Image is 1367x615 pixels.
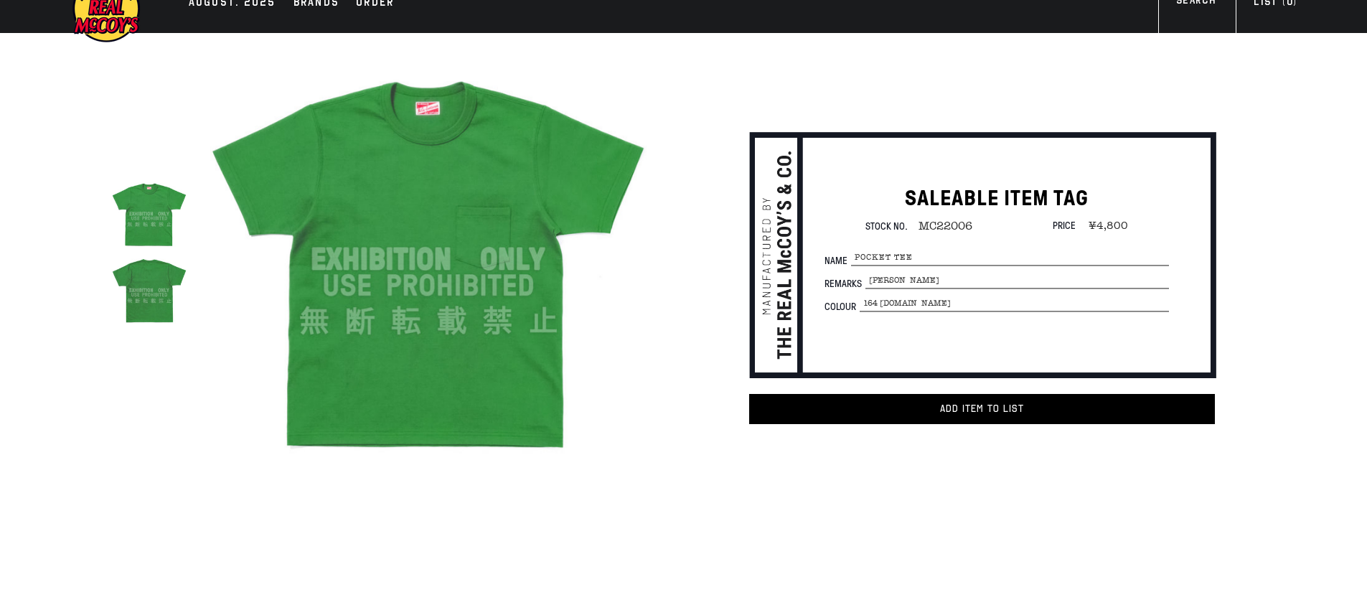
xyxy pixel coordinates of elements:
span: MC22006 [908,220,972,233]
span: POCKET TEE [851,250,1169,266]
button: Add item to List [749,394,1215,424]
span: [PERSON_NAME] [865,273,1169,289]
img: POCKET TEE [111,252,187,328]
div: true [202,33,654,486]
span: Remarks [825,279,865,289]
span: Colour [825,302,860,312]
span: 164 [DOMAIN_NAME] [860,296,1169,312]
span: Name [825,256,851,266]
span: Stock No. [865,219,908,233]
span: Price [1053,218,1076,232]
img: POCKET TEE [111,176,187,252]
span: Add item to List [940,403,1024,415]
img: POCKET TEE [205,37,651,482]
span: ¥4,800 [1078,219,1128,232]
h1: SALEABLE ITEM TAG [825,185,1169,212]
